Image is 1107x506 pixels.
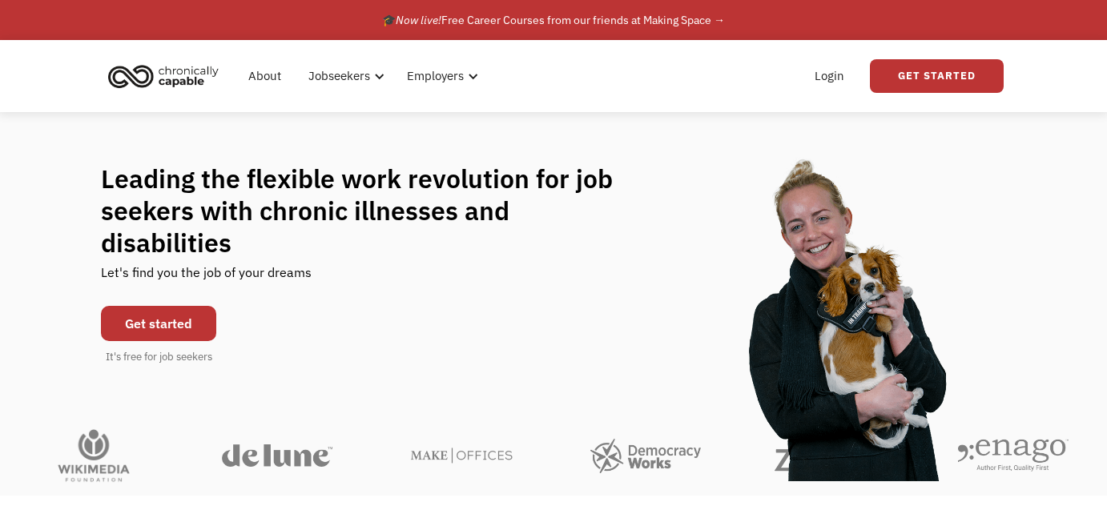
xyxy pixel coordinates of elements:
div: Let's find you the job of your dreams [101,259,312,298]
div: Jobseekers [299,50,389,102]
a: Login [805,50,854,102]
a: home [103,58,231,94]
div: Jobseekers [308,66,370,86]
div: 🎓 Free Career Courses from our friends at Making Space → [382,10,725,30]
div: It's free for job seekers [106,349,212,365]
a: Get Started [870,59,1004,93]
h1: Leading the flexible work revolution for job seekers with chronic illnesses and disabilities [101,163,644,259]
div: Employers [407,66,464,86]
img: Chronically Capable logo [103,58,223,94]
a: About [239,50,291,102]
a: Get started [101,306,216,341]
div: Employers [397,50,483,102]
em: Now live! [396,13,441,27]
